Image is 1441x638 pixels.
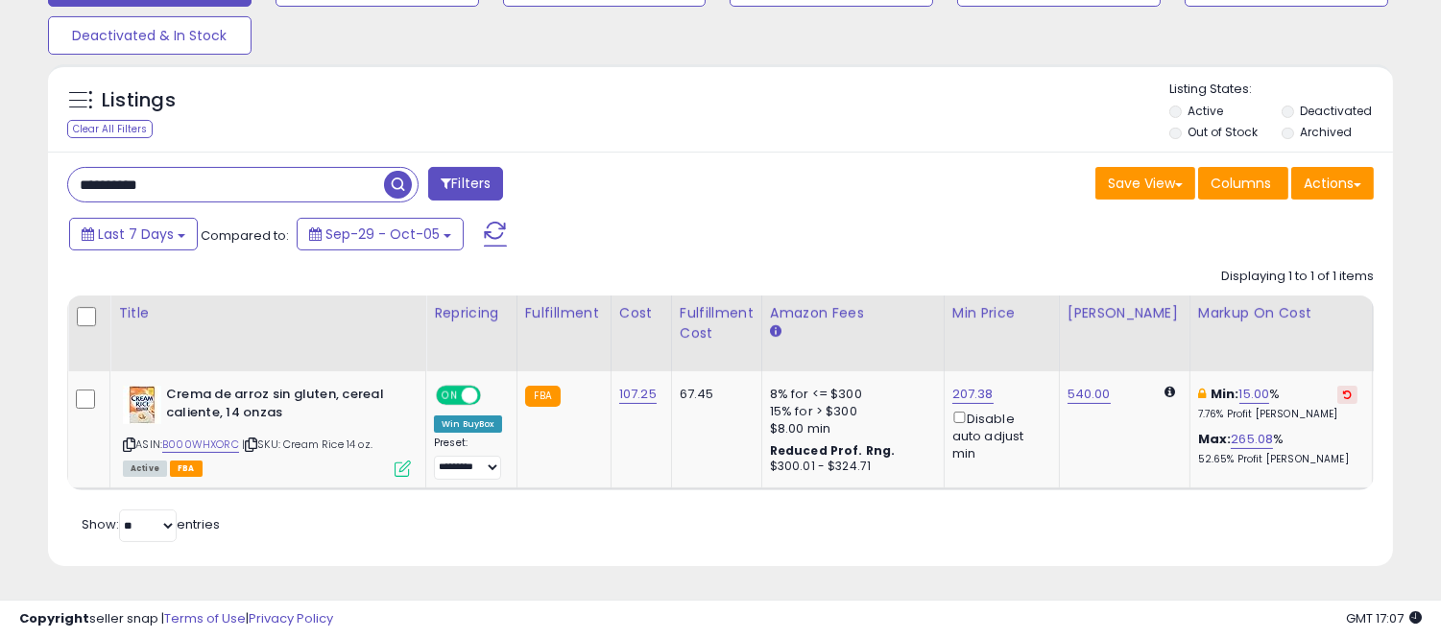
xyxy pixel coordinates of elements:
[1346,609,1422,627] span: 2025-10-13 17:07 GMT
[1068,303,1182,323] div: [PERSON_NAME]
[297,218,464,250] button: Sep-29 - Oct-05
[770,442,896,459] b: Reduced Prof. Rng.
[82,515,220,533] span: Show: entries
[770,386,929,403] div: 8% for <= $300
[1198,430,1232,448] b: Max:
[1198,386,1357,421] div: %
[1300,124,1352,140] label: Archived
[19,609,89,627] strong: Copyright
[1169,81,1393,99] p: Listing States:
[1068,385,1111,404] a: 540.00
[67,120,153,138] div: Clear All Filters
[123,386,411,475] div: ASIN:
[123,386,161,424] img: 51KRlRuj1SL._SL40_.jpg
[1188,103,1223,119] label: Active
[201,226,289,245] span: Compared to:
[434,437,502,480] div: Preset:
[69,218,198,250] button: Last 7 Days
[680,303,754,343] div: Fulfillment Cost
[770,403,929,420] div: 15% for > $300
[325,224,440,244] span: Sep-29 - Oct-05
[48,16,252,55] button: Deactivated & In Stock
[952,385,994,404] a: 207.38
[1198,431,1357,466] div: %
[118,303,418,323] div: Title
[434,303,509,323] div: Repricing
[952,303,1051,323] div: Min Price
[952,408,1045,462] div: Disable auto adjust min
[1198,167,1288,200] button: Columns
[525,386,561,407] small: FBA
[770,303,936,323] div: Amazon Fees
[1198,303,1364,323] div: Markup on Cost
[1211,385,1239,403] b: Min:
[1189,295,1372,371] th: The percentage added to the cost of goods (COGS) that forms the calculator for Min & Max prices.
[102,87,176,114] h5: Listings
[1221,268,1374,286] div: Displaying 1 to 1 of 1 items
[242,437,372,452] span: | SKU: Cream Rice 14 oz.
[770,420,929,437] div: $8.00 min
[166,386,399,426] b: Crema de arroz sin gluten, cereal caliente, 14 onzas
[438,388,462,404] span: ON
[19,610,333,628] div: seller snap | |
[619,303,663,323] div: Cost
[162,437,239,453] a: B000WHXORC
[164,609,246,627] a: Terms of Use
[428,167,503,201] button: Filters
[1095,167,1195,200] button: Save View
[1211,174,1271,193] span: Columns
[1198,408,1357,421] p: 7.76% Profit [PERSON_NAME]
[98,224,174,244] span: Last 7 Days
[1300,103,1372,119] label: Deactivated
[680,386,747,403] div: 67.45
[434,415,502,433] div: Win BuyBox
[770,323,781,341] small: Amazon Fees.
[170,461,203,477] span: FBA
[478,388,509,404] span: OFF
[123,461,167,477] span: All listings currently available for purchase on Amazon
[1188,124,1258,140] label: Out of Stock
[249,609,333,627] a: Privacy Policy
[1239,385,1270,404] a: 15.00
[770,459,929,475] div: $300.01 - $324.71
[1198,453,1357,466] p: 52.65% Profit [PERSON_NAME]
[1231,430,1273,449] a: 265.08
[619,385,657,404] a: 107.25
[525,303,603,323] div: Fulfillment
[1291,167,1374,200] button: Actions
